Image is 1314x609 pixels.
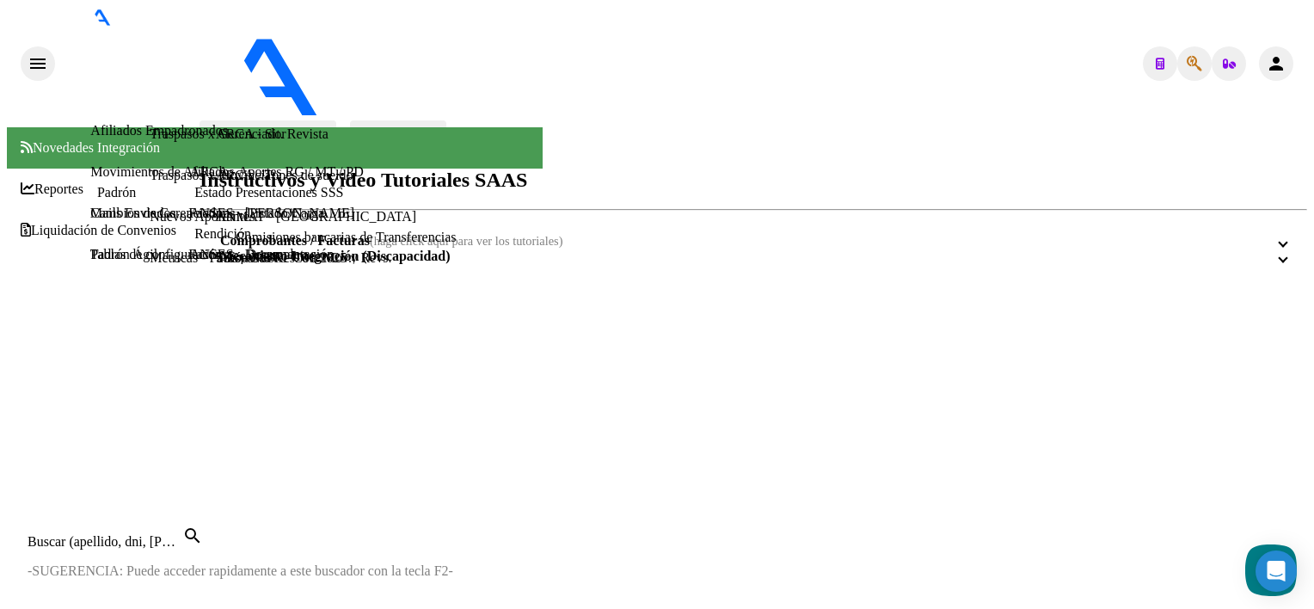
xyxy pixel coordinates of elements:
[216,126,328,142] a: ARCA - Sit. Revista
[1245,544,1297,596] button: Launch chat
[28,53,48,74] mat-icon: menu
[21,140,160,155] span: Novedades Integración
[21,181,83,197] span: Reportes
[21,264,77,280] span: Sistema
[182,526,203,546] mat-icon: search
[188,247,334,261] a: Facturas - Documentación
[188,206,324,220] a: Facturas - Listado/Carga
[463,105,583,120] span: - [PERSON_NAME]
[90,123,228,138] a: Afiliados Empadronados
[200,169,1307,192] h2: Instructivos y Video Tutoriales SAAS
[28,563,1037,579] p: -SUGERENCIA: Puede acceder rapidamente a este buscador con la tecla F2-
[90,247,157,261] a: Padrón Ágil
[55,26,463,117] img: Logo SAAS
[21,223,176,238] span: Liquidación de Convenios
[217,250,392,266] a: Traspasos Res. 01/2025 y Revs.
[90,164,234,179] a: Movimientos de Afiliados
[194,185,343,200] a: Estado Presentaciones SSS
[90,206,227,220] a: Cambios de Gerenciador
[1266,53,1286,74] mat-icon: person
[1256,551,1297,592] div: Open Intercom Messenger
